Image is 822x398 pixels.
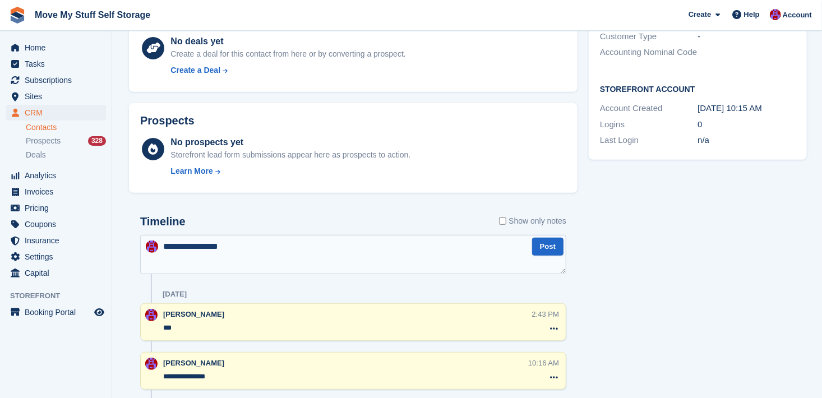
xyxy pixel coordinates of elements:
[26,122,106,133] a: Contacts
[25,89,92,104] span: Sites
[170,136,410,149] div: No prospects yet
[163,290,187,299] div: [DATE]
[26,136,61,146] span: Prospects
[532,309,559,320] div: 2:43 PM
[6,265,106,281] a: menu
[10,290,112,302] span: Storefront
[6,233,106,248] a: menu
[25,304,92,320] span: Booking Portal
[170,64,405,76] a: Create a Deal
[6,40,106,55] a: menu
[25,249,92,265] span: Settings
[25,40,92,55] span: Home
[25,184,92,200] span: Invoices
[25,233,92,248] span: Insurance
[170,64,220,76] div: Create a Deal
[170,48,405,60] div: Create a deal for this contact from here or by converting a prospect.
[25,200,92,216] span: Pricing
[26,135,106,147] a: Prospects 328
[25,168,92,183] span: Analytics
[93,306,106,319] a: Preview store
[698,118,795,131] div: 0
[6,72,106,88] a: menu
[25,105,92,121] span: CRM
[88,136,106,146] div: 328
[600,134,698,147] div: Last Login
[163,310,224,318] span: [PERSON_NAME]
[25,72,92,88] span: Subscriptions
[6,89,106,104] a: menu
[744,9,760,20] span: Help
[6,105,106,121] a: menu
[145,358,158,370] img: Carrie Machin
[140,114,195,127] h2: Prospects
[26,150,46,160] span: Deals
[140,215,186,228] h2: Timeline
[698,102,795,115] div: [DATE] 10:15 AM
[163,359,224,367] span: [PERSON_NAME]
[6,216,106,232] a: menu
[698,134,795,147] div: n/a
[6,168,106,183] a: menu
[170,35,405,48] div: No deals yet
[6,184,106,200] a: menu
[170,165,410,177] a: Learn More
[532,238,564,256] button: Post
[600,118,698,131] div: Logins
[6,304,106,320] a: menu
[600,30,698,43] div: Customer Type
[6,56,106,72] a: menu
[600,46,698,59] div: Accounting Nominal Code
[6,200,106,216] a: menu
[499,215,566,227] label: Show only notes
[170,149,410,161] div: Storefront lead form submissions appear here as prospects to action.
[30,6,155,24] a: Move My Stuff Self Storage
[25,265,92,281] span: Capital
[783,10,812,21] span: Account
[770,9,781,20] img: Carrie Machin
[600,83,796,94] h2: Storefront Account
[145,309,158,321] img: Carrie Machin
[6,249,106,265] a: menu
[689,9,711,20] span: Create
[9,7,26,24] img: stora-icon-8386f47178a22dfd0bd8f6a31ec36ba5ce8667c1dd55bd0f319d3a0aa187defe.svg
[25,56,92,72] span: Tasks
[499,215,506,227] input: Show only notes
[170,165,213,177] div: Learn More
[528,358,559,368] div: 10:16 AM
[146,240,158,253] img: Carrie Machin
[26,149,106,161] a: Deals
[698,30,795,43] div: -
[600,102,698,115] div: Account Created
[25,216,92,232] span: Coupons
